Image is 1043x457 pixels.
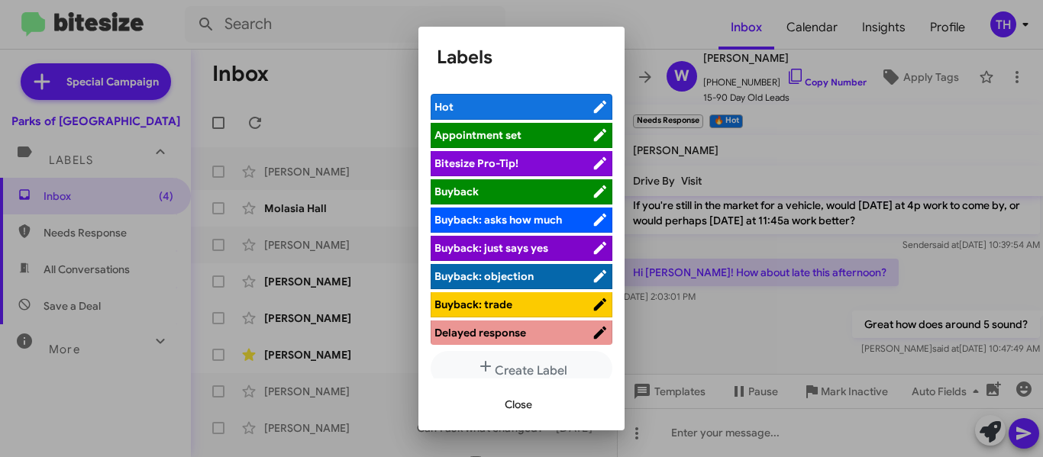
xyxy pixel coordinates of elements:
button: Create Label [431,351,612,385]
span: Bitesize Pro-Tip! [434,156,518,170]
span: Close [505,391,532,418]
span: Buyback: just says yes [434,241,548,255]
span: Hot [434,100,454,114]
span: Buyback: asks how much [434,213,562,227]
button: Close [492,391,544,418]
span: Buyback: trade [434,298,512,311]
span: Delayed response [434,326,526,340]
span: Buyback: objection [434,269,534,283]
span: Buyback [434,185,479,198]
h1: Labels [437,45,606,69]
span: Appointment set [434,128,521,142]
